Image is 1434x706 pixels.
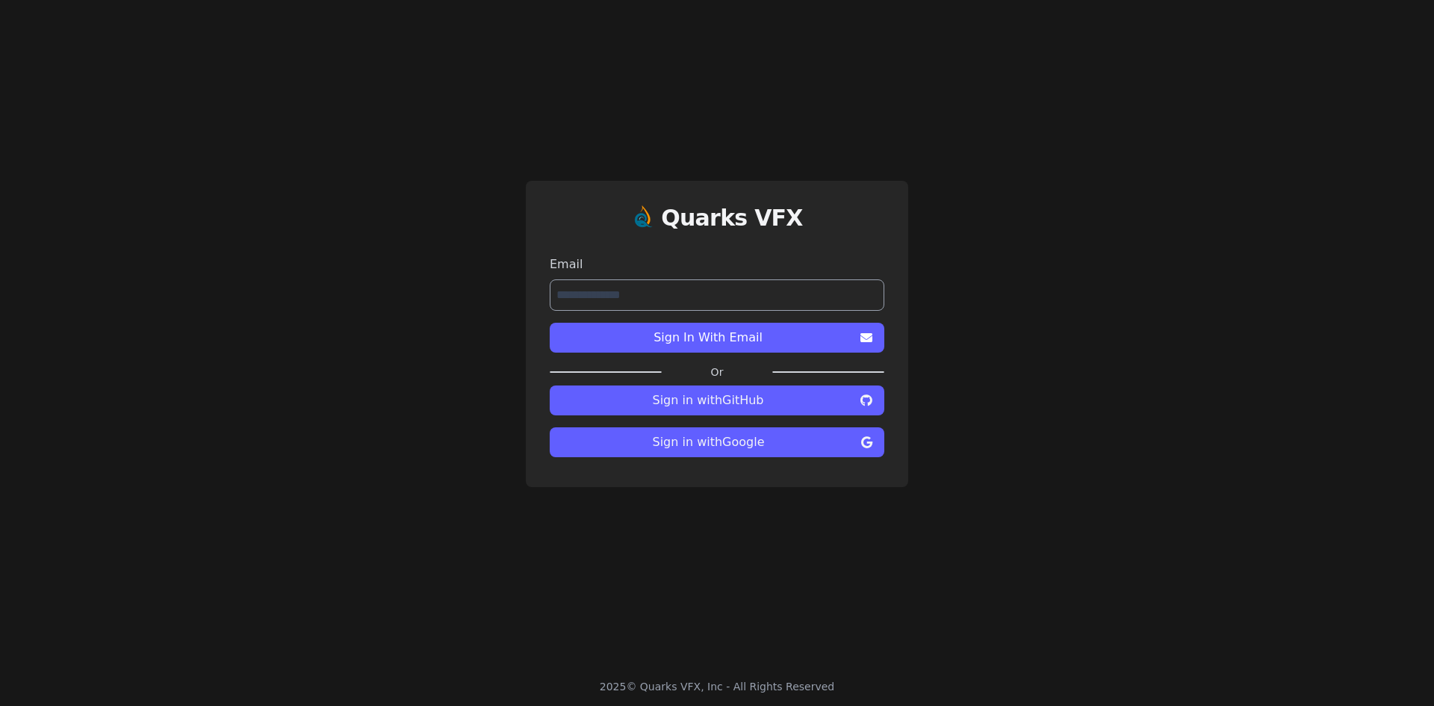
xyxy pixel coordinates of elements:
[600,679,835,694] div: 2025 © Quarks VFX, Inc - All Rights Reserved
[562,329,854,347] span: Sign In With Email
[562,391,854,409] span: Sign in with GitHub
[662,365,772,380] label: Or
[661,205,803,244] a: Quarks VFX
[550,323,884,353] button: Sign In With Email
[661,205,803,232] h1: Quarks VFX
[550,385,884,415] button: Sign in withGitHub
[562,433,855,451] span: Sign in with Google
[550,427,884,457] button: Sign in withGoogle
[550,256,884,273] label: Email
